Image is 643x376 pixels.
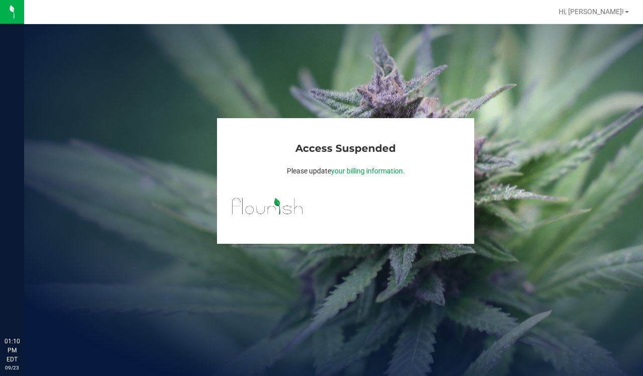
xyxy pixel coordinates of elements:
[295,142,396,154] span: Access Suspended
[230,189,305,221] img: Flourish Software
[5,364,20,371] p: 09/23
[559,8,624,16] span: Hi, [PERSON_NAME]!
[5,337,20,364] p: 01:10 PM EDT
[331,167,405,175] span: your billing information.
[287,167,405,175] span: Please update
